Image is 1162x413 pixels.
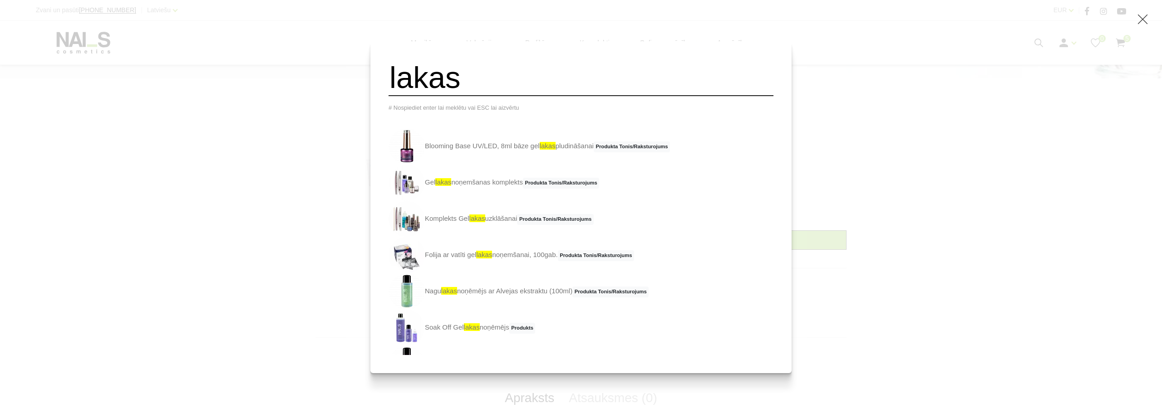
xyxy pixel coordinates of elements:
[509,323,536,334] span: Produkts
[558,250,634,261] span: Produkta Tonis/Raksturojums
[389,128,425,165] img: Blooming Base UV/LED - caurspīdīga bāze, kas paredzēta pludināšanas dizaina izveidei, aktuālajiem...
[389,165,425,201] img: Gellakas noņemšanas komplekts ietver ▪️ Līdzeklis Gellaku un citu Soak Off produktu noņemšanai (1...
[517,214,593,225] span: Produkta Tonis/Raksturojums
[389,59,773,96] input: Meklēt produktus ...
[389,310,535,346] a: Soak Off GellakasnoņēmējsProdukts
[389,104,519,111] span: # Nospiediet enter lai meklētu vai ESC lai aizvērtu
[523,178,599,189] span: Produkta Tonis/Raksturojums
[594,141,670,152] span: Produkta Tonis/Raksturojums
[389,128,670,165] a: Blooming Base UV/LED, 8ml bāze gellakaspludināšanaiProdukta Tonis/Raksturojums
[389,237,634,273] a: Folija ar vatīti gellakasnoņemšanai, 100gab.Produkta Tonis/Raksturojums
[435,178,451,186] span: lakas
[540,142,556,150] span: lakas
[389,201,594,237] a: Komplekts GellakasuzklāšanaiProdukta Tonis/Raksturojums
[441,287,457,295] span: lakas
[389,346,574,382] a: Nagulakasnoņēmējs ar Alvejas ekstraktuProdukts
[389,273,649,310] a: Nagulakasnoņēmējs ar Alvejas ekstraktu (100ml)Produkta Tonis/Raksturojums
[389,165,599,201] a: Gellakasnoņemšanas komplektsProdukta Tonis/Raksturojums
[572,287,649,297] span: Produkta Tonis/Raksturojums
[469,214,485,222] span: lakas
[464,323,480,331] span: lakas
[389,201,425,237] img: Gellakas uzklāšanas komplektā ietilpst: Wipe Off Solutions 3in1/30ml Brilliant Bond Bezskābes pra...
[389,273,425,310] img: Saudzīgs un efektīvs nagu lakas noņēmējs bez acetona. Tilpums:100 ml., 500 ml...
[476,251,492,258] span: lakas
[389,237,425,273] img: Description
